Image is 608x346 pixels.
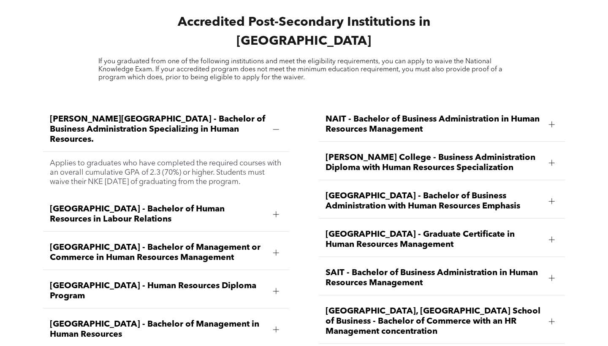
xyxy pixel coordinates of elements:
span: [GEOGRAPHIC_DATA] - Human Resources Diploma Program [50,281,266,301]
span: [PERSON_NAME][GEOGRAPHIC_DATA] - Bachelor of Business Administration Specializing in Human Resour... [50,114,266,145]
span: [GEOGRAPHIC_DATA], [GEOGRAPHIC_DATA] School of Business - Bachelor of Commerce with an HR Managem... [326,306,542,337]
span: [PERSON_NAME] College - Business Administration Diploma with Human Resources Specialization [326,153,542,173]
span: [GEOGRAPHIC_DATA] - Bachelor of Business Administration with Human Resources Emphasis [326,191,542,211]
span: [GEOGRAPHIC_DATA] - Bachelor of Human Resources in Labour Relations [50,204,266,224]
span: [GEOGRAPHIC_DATA] - Graduate Certificate in Human Resources Management [326,230,542,250]
span: NAIT - Bachelor of Business Administration in Human Resources Management [326,114,542,135]
span: [GEOGRAPHIC_DATA] - Bachelor of Management or Commerce in Human Resources Management [50,243,266,263]
p: Applies to graduates who have completed the required courses with an overall cumulative GPA of 2.... [50,159,282,187]
span: SAIT - Bachelor of Business Administration in Human Resources Management [326,268,542,288]
span: Accredited Post-Secondary Institutions in [GEOGRAPHIC_DATA] [178,16,430,48]
span: If you graduated from one of the following institutions and meet the eligibility requirements, yo... [98,58,502,81]
span: [GEOGRAPHIC_DATA] - Bachelor of Management in Human Resources [50,319,266,340]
